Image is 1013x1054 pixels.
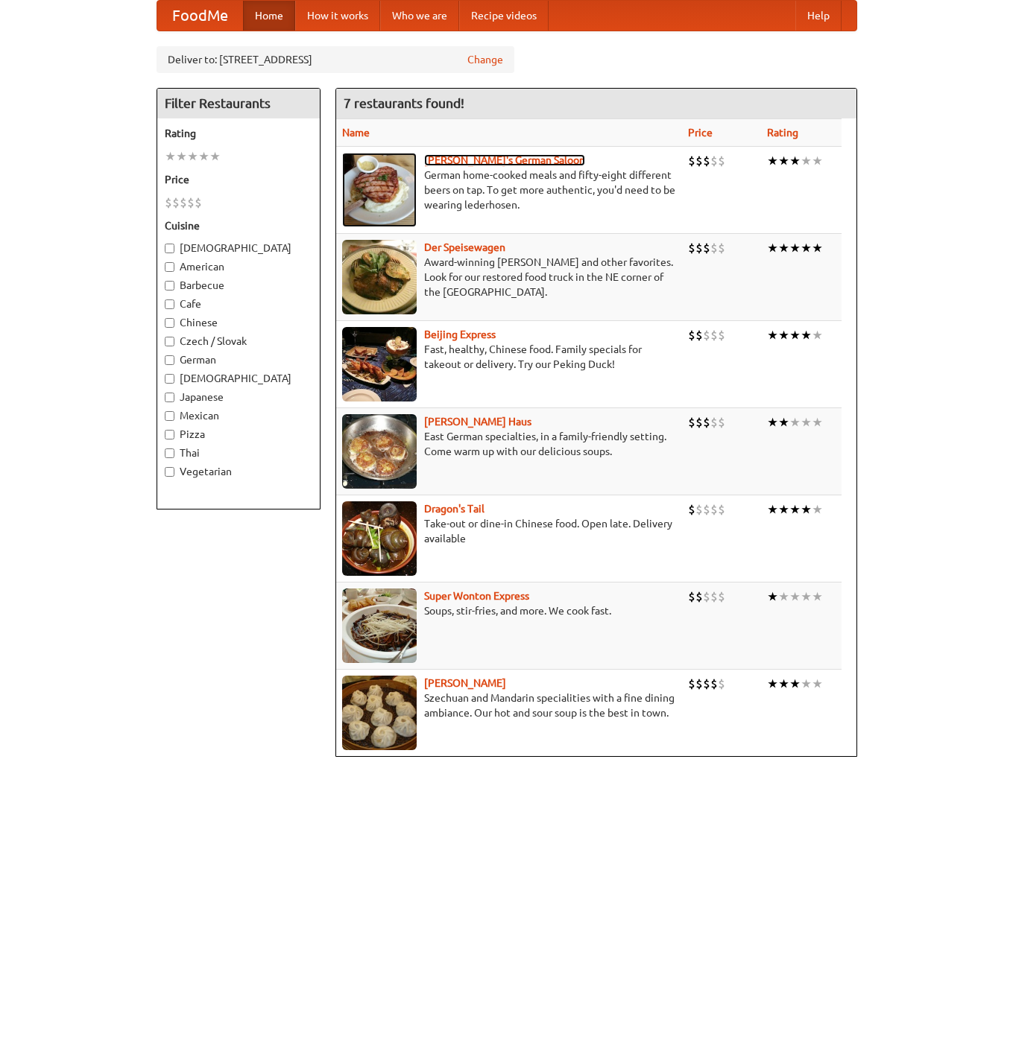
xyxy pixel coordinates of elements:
li: ★ [801,588,812,605]
a: How it works [295,1,380,31]
li: ★ [767,240,778,256]
a: Home [243,1,295,31]
li: $ [710,327,718,343]
li: ★ [778,676,789,692]
h4: Filter Restaurants [157,89,320,118]
li: $ [695,676,703,692]
li: $ [718,153,725,169]
img: shandong.jpg [342,676,417,750]
li: $ [703,588,710,605]
li: ★ [812,414,823,431]
li: ★ [767,501,778,518]
li: $ [703,153,710,169]
li: ★ [801,501,812,518]
input: Vegetarian [165,467,174,477]
b: Der Speisewagen [424,241,505,253]
li: $ [718,414,725,431]
label: Japanese [165,390,312,404]
li: ★ [778,240,789,256]
p: Szechuan and Mandarin specialities with a fine dining ambiance. Our hot and sour soup is the best... [342,691,676,720]
li: ★ [187,148,198,165]
img: kohlhaus.jpg [342,414,417,489]
li: ★ [801,153,812,169]
a: [PERSON_NAME] Haus [424,416,531,428]
a: Who we are [380,1,459,31]
li: $ [710,676,718,692]
label: Thai [165,445,312,460]
li: ★ [812,676,823,692]
li: ★ [165,148,176,165]
li: $ [710,153,718,169]
li: ★ [789,676,801,692]
li: ★ [767,153,778,169]
a: Dragon's Tail [424,503,485,515]
a: Super Wonton Express [424,590,529,602]
li: $ [695,240,703,256]
li: $ [718,676,725,692]
ng-pluralize: 7 restaurants found! [344,96,464,110]
input: Barbecue [165,281,174,291]
li: $ [710,588,718,605]
p: Take-out or dine-in Chinese food. Open late. Delivery available [342,516,676,546]
li: $ [688,240,695,256]
li: ★ [801,676,812,692]
a: Help [795,1,842,31]
p: German home-cooked meals and fifty-eight different beers on tap. To get more authentic, you'd nee... [342,168,676,212]
label: [DEMOGRAPHIC_DATA] [165,241,312,255]
input: Chinese [165,318,174,328]
label: Czech / Slovak [165,334,312,349]
li: ★ [801,327,812,343]
li: $ [703,240,710,256]
li: $ [195,194,202,211]
li: ★ [778,414,789,431]
label: American [165,259,312,274]
li: $ [688,676,695,692]
label: Barbecue [165,278,312,293]
a: FoodMe [157,1,243,31]
li: ★ [767,414,778,431]
label: Vegetarian [165,464,312,479]
h5: Cuisine [165,218,312,233]
li: $ [703,501,710,518]
a: [PERSON_NAME]'s German Saloon [424,154,585,166]
li: $ [688,327,695,343]
li: ★ [801,240,812,256]
li: ★ [812,153,823,169]
img: dragon.jpg [342,501,417,576]
li: ★ [789,153,801,169]
h5: Rating [165,126,312,141]
li: ★ [789,327,801,343]
li: ★ [176,148,187,165]
input: Japanese [165,393,174,402]
li: ★ [789,501,801,518]
li: ★ [812,327,823,343]
li: ★ [778,588,789,605]
li: ★ [198,148,209,165]
li: ★ [767,676,778,692]
li: $ [718,501,725,518]
a: Rating [767,127,798,139]
h5: Price [165,172,312,187]
li: $ [718,240,725,256]
label: Pizza [165,427,312,442]
li: $ [695,501,703,518]
li: $ [688,501,695,518]
li: ★ [801,414,812,431]
label: Cafe [165,296,312,311]
a: Change [467,52,503,67]
li: $ [695,153,703,169]
li: $ [710,240,718,256]
p: Fast, healthy, Chinese food. Family specials for takeout or delivery. Try our Peking Duck! [342,342,676,372]
a: [PERSON_NAME] [424,677,506,689]
input: Czech / Slovak [165,337,174,346]
li: $ [180,194,187,211]
li: ★ [812,588,823,605]
input: [DEMOGRAPHIC_DATA] [165,374,174,384]
a: Beijing Express [424,328,496,340]
li: ★ [789,240,801,256]
li: $ [703,676,710,692]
